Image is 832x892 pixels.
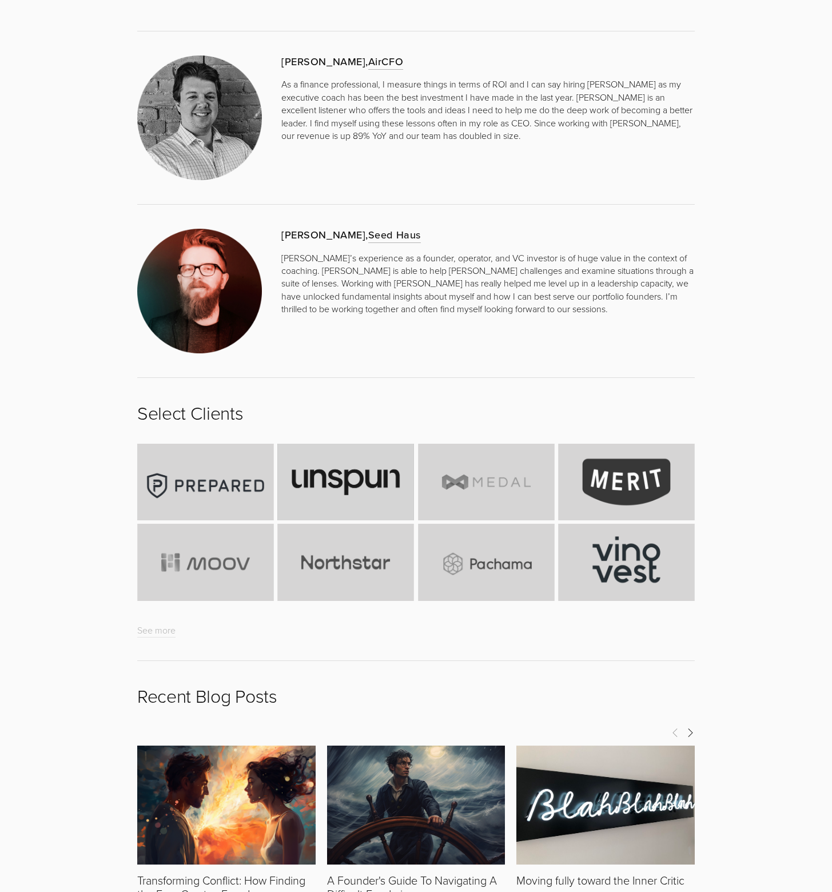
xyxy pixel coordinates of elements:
img: vinovest-logo-boxed.png [558,520,695,604]
h2: Select Clients [137,402,695,424]
img: prepared-logo-boxed.png [137,444,274,528]
p: [PERSON_NAME]’s experience as a founder, operator, and VC investor is of huge value in the contex... [281,252,695,316]
a: A Founder's Guide To Navigating A Difficult Fundraise [327,746,505,865]
a: AirCFO [368,54,403,70]
img: justin-mcloughlin-circle-cropped.png [137,55,262,180]
img: northstar-logo-boxed.png [277,520,414,604]
a: Moving fully toward the Inner Critic [516,746,695,865]
img: medal-logo-boxed.png [418,440,555,524]
h3: [PERSON_NAME], [281,229,695,241]
span: Next [686,727,695,737]
img: calum-circle-cropped.png [137,229,262,353]
h2: Recent Blog Posts [137,685,695,707]
img: merit-logo-boxed.png [558,440,695,524]
img: pachama-logo-boxed.png [418,520,555,604]
img: Transforming Conflict: How Finding the Fear Creates Freedom [121,746,333,865]
a: Seed Haus [368,228,421,243]
span: Previous [671,727,680,737]
img: Moving fully toward the Inner Critic [516,738,695,872]
img: unspun-logo-boxed.png [277,440,414,524]
img: moov-logo-boxed.png [137,520,274,604]
h3: [PERSON_NAME], [137,55,695,68]
p: As a finance professional, I measure things in terms of ROI and I can say hiring [PERSON_NAME] as... [137,78,695,142]
a: See more [137,624,176,638]
a: Transforming Conflict: How Finding the Fear Creates Freedom [137,746,316,865]
a: Moving fully toward the Inner Critic [516,872,684,888]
